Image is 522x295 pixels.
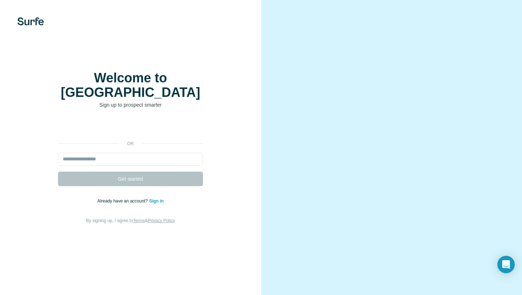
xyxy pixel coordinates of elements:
[98,198,149,204] span: Already have an account?
[54,119,207,135] iframe: To enrich screen reader interactions, please activate Accessibility in Grammarly extension settings
[148,218,175,223] a: Privacy Policy
[149,198,163,204] a: Sign in
[119,140,142,147] p: or
[58,71,203,100] h1: Welcome to [GEOGRAPHIC_DATA]
[497,256,515,273] div: Open Intercom Messenger
[17,17,44,25] img: Surfe's logo
[133,218,145,223] a: Terms
[58,101,203,108] p: Sign up to prospect smarter
[86,218,175,223] span: By signing up, I agree to &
